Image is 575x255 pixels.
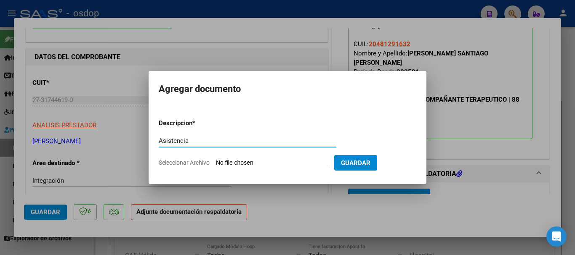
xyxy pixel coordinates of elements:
div: Open Intercom Messenger [546,226,567,247]
button: Guardar [334,155,377,171]
span: Guardar [341,159,370,167]
h2: Agregar documento [159,81,416,97]
span: Seleccionar Archivo [159,159,210,166]
p: Descripcion [159,118,236,128]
